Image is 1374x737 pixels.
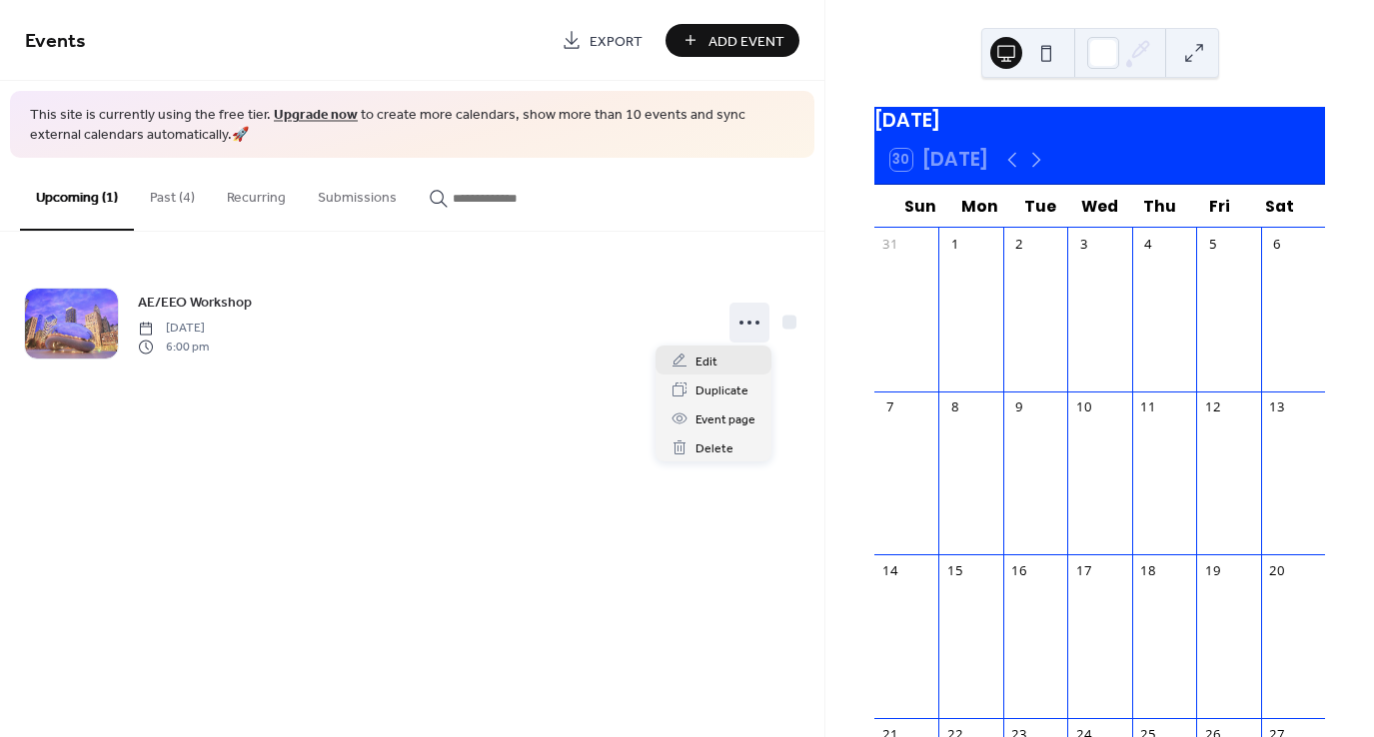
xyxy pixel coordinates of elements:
div: Wed [1070,185,1130,228]
div: 4 [1139,235,1157,253]
div: 19 [1203,562,1221,580]
a: AE/EEO Workshop [138,291,252,314]
a: Upgrade now [274,102,358,129]
span: Events [25,22,86,61]
div: [DATE] [874,107,1325,136]
div: 9 [1010,398,1028,416]
div: 7 [881,398,899,416]
button: Recurring [211,158,302,229]
span: Add Event [708,31,784,52]
div: 10 [1074,398,1092,416]
div: 6 [1268,235,1286,253]
a: Export [547,24,658,57]
span: Export [590,31,643,52]
div: Tue [1010,185,1070,228]
div: 14 [881,562,899,580]
div: 11 [1139,398,1157,416]
div: Sat [1249,185,1309,228]
button: Submissions [302,158,413,229]
div: 31 [881,235,899,253]
div: 20 [1268,562,1286,580]
div: Fri [1189,185,1249,228]
span: This site is currently using the free tier. to create more calendars, show more than 10 events an... [30,106,794,145]
span: Duplicate [695,380,748,401]
button: Past (4) [134,158,211,229]
div: 18 [1139,562,1157,580]
div: Thu [1129,185,1189,228]
div: 1 [946,235,964,253]
div: 12 [1203,398,1221,416]
span: [DATE] [138,320,209,338]
div: 8 [946,398,964,416]
span: 6:00 pm [138,338,209,356]
button: Upcoming (1) [20,158,134,231]
div: 17 [1074,562,1092,580]
div: 5 [1203,235,1221,253]
div: Mon [950,185,1010,228]
div: 16 [1010,562,1028,580]
span: AE/EEO Workshop [138,293,252,314]
div: Sun [890,185,950,228]
div: 3 [1074,235,1092,253]
span: Event page [695,409,755,430]
span: Edit [695,352,717,372]
div: 13 [1268,398,1286,416]
div: 15 [946,562,964,580]
div: 2 [1010,235,1028,253]
button: Add Event [666,24,799,57]
span: Delete [695,438,733,459]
